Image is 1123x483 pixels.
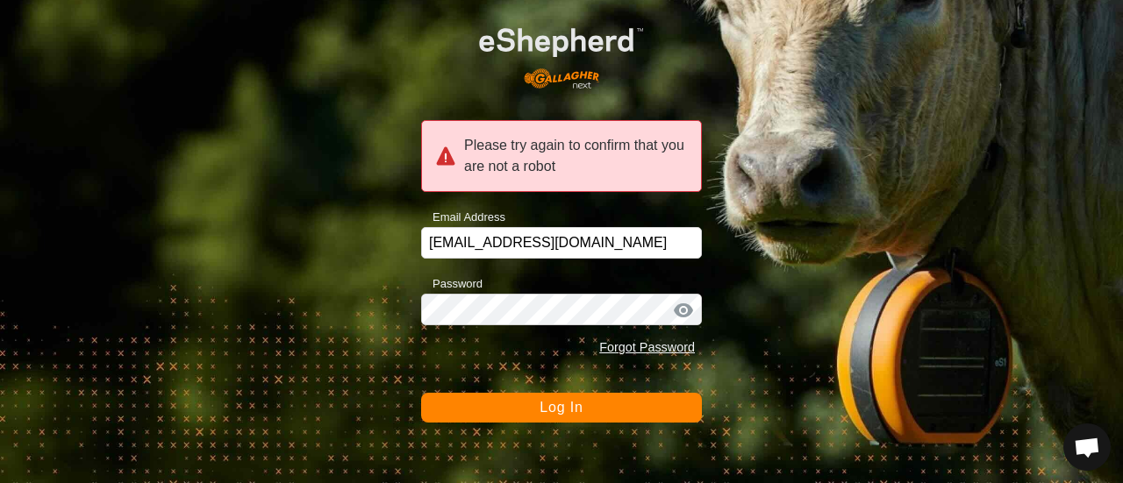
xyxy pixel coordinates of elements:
input: Email Address [421,227,702,259]
button: Log In [421,393,702,423]
span: Log In [540,400,583,415]
img: E-shepherd Logo [449,4,674,100]
label: Email Address [421,209,505,226]
a: Forgot Password [599,340,695,354]
div: Open chat [1063,423,1111,471]
div: Please try again to confirm that you are not a robot [421,120,702,192]
label: Password [421,275,483,293]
